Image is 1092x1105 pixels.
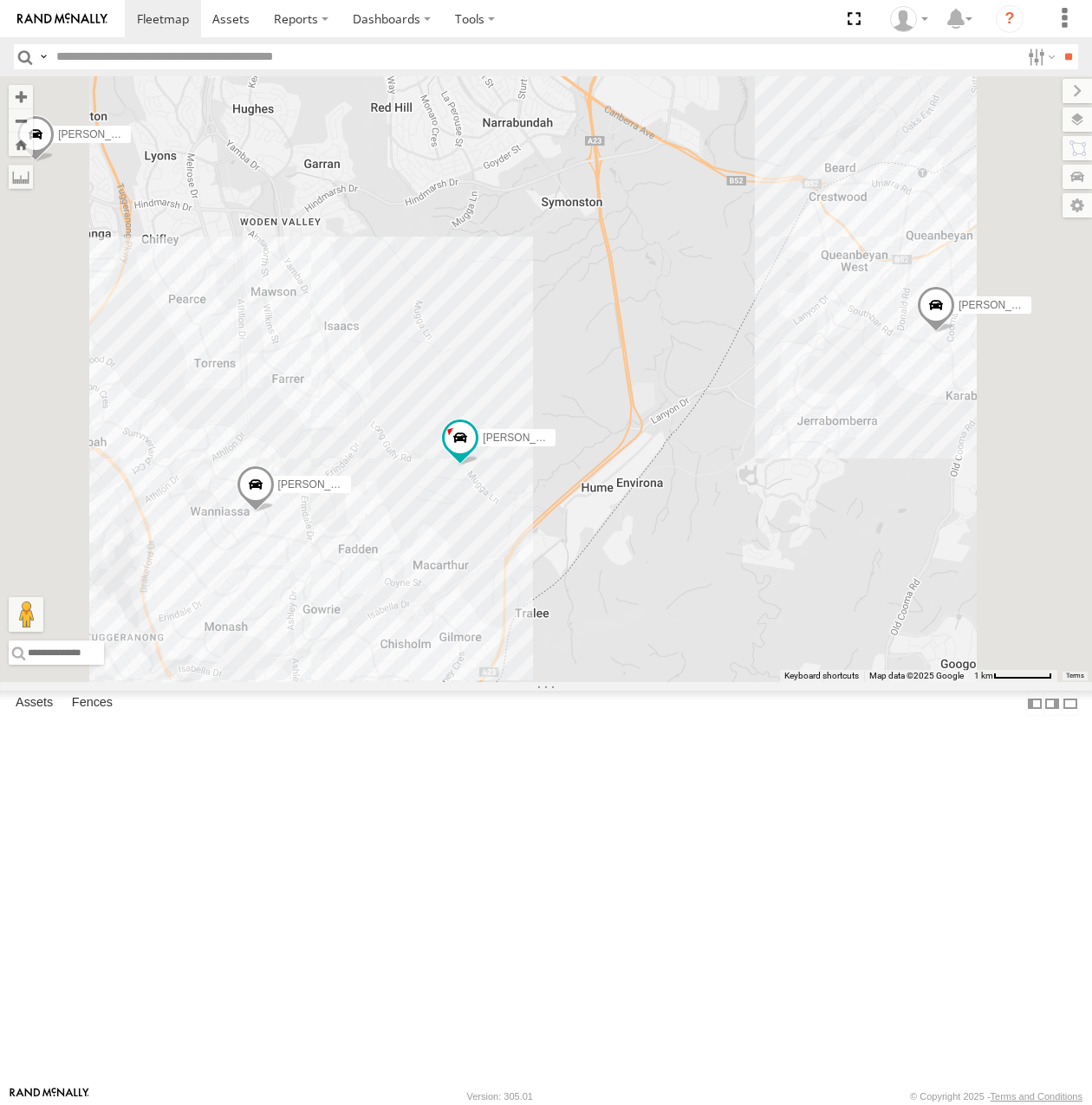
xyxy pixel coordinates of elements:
[9,85,33,108] button: Zoom in
[1062,691,1079,716] label: Hide Summary Table
[884,6,934,32] div: Helen Mason
[1063,193,1092,218] label: Map Settings
[991,1091,1082,1102] a: Terms and Conditions
[969,670,1057,682] button: Map scale: 1 km per 64 pixels
[17,13,107,25] img: rand-logo.svg
[10,1088,89,1105] a: Visit our Website
[996,5,1024,33] i: ?
[1043,691,1061,716] label: Dock Summary Table to the Right
[9,165,33,189] label: Measure
[9,133,33,156] button: Zoom Home
[278,478,364,490] span: [PERSON_NAME]
[483,432,569,444] span: [PERSON_NAME]
[910,1091,1082,1102] div: © Copyright 2025 -
[9,108,33,133] button: Zoom out
[36,44,50,69] label: Search Query
[784,670,859,682] button: Keyboard shortcuts
[9,597,43,632] button: Drag Pegman onto the map to open Street View
[1026,691,1043,716] label: Dock Summary Table to the Left
[974,671,993,680] span: 1 km
[1021,44,1058,69] label: Search Filter Options
[1066,673,1084,679] a: Terms
[63,692,121,716] label: Fences
[7,692,62,716] label: Assets
[959,298,1044,310] span: [PERSON_NAME]
[869,671,964,680] span: Map data ©2025 Google
[467,1091,533,1102] div: Version: 305.01
[58,127,144,140] span: [PERSON_NAME]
